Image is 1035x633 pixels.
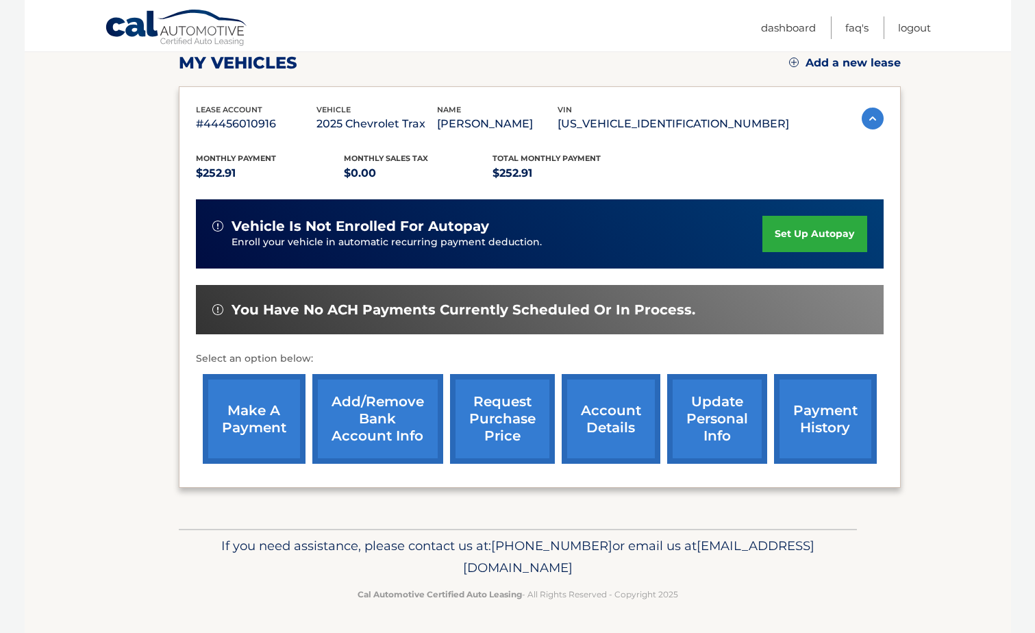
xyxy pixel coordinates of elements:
[196,153,276,163] span: Monthly Payment
[312,374,443,464] a: Add/Remove bank account info
[491,538,612,554] span: [PHONE_NUMBER]
[232,301,695,319] span: You have no ACH payments currently scheduled or in process.
[196,351,884,367] p: Select an option below:
[774,374,877,464] a: payment history
[344,153,428,163] span: Monthly sales Tax
[196,105,262,114] span: lease account
[450,374,555,464] a: request purchase price
[232,218,489,235] span: vehicle is not enrolled for autopay
[558,105,572,114] span: vin
[492,164,641,183] p: $252.91
[762,216,866,252] a: set up autopay
[179,53,297,73] h2: my vehicles
[667,374,767,464] a: update personal info
[562,374,660,464] a: account details
[212,221,223,232] img: alert-white.svg
[463,538,814,575] span: [EMAIL_ADDRESS][DOMAIN_NAME]
[203,374,305,464] a: make a payment
[492,153,601,163] span: Total Monthly Payment
[558,114,789,134] p: [US_VEHICLE_IDENTIFICATION_NUMBER]
[344,164,492,183] p: $0.00
[212,304,223,315] img: alert-white.svg
[316,114,437,134] p: 2025 Chevrolet Trax
[105,9,249,49] a: Cal Automotive
[761,16,816,39] a: Dashboard
[196,114,316,134] p: #44456010916
[188,587,848,601] p: - All Rights Reserved - Copyright 2025
[437,105,461,114] span: name
[789,58,799,67] img: add.svg
[188,535,848,579] p: If you need assistance, please contact us at: or email us at
[358,589,522,599] strong: Cal Automotive Certified Auto Leasing
[862,108,884,129] img: accordion-active.svg
[437,114,558,134] p: [PERSON_NAME]
[196,164,345,183] p: $252.91
[898,16,931,39] a: Logout
[232,235,763,250] p: Enroll your vehicle in automatic recurring payment deduction.
[845,16,869,39] a: FAQ's
[789,56,901,70] a: Add a new lease
[316,105,351,114] span: vehicle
